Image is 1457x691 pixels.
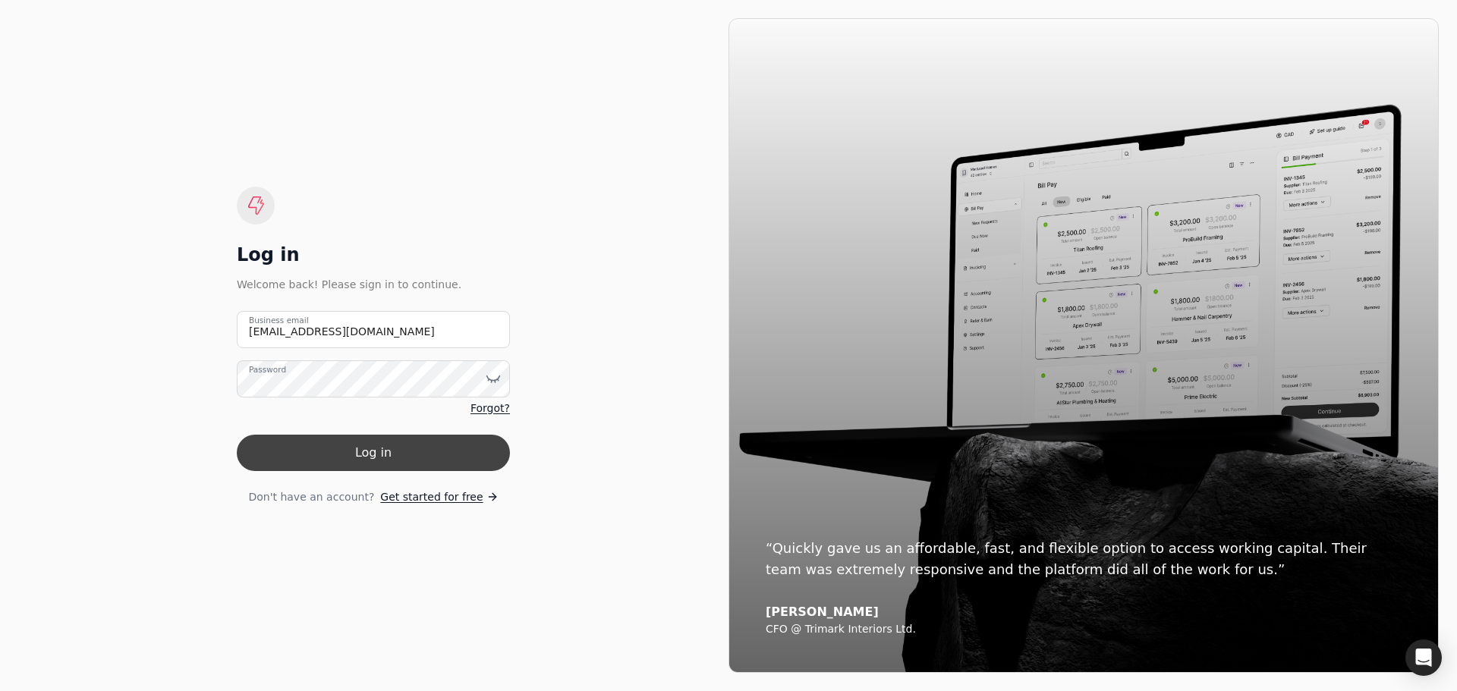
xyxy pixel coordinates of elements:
[249,363,286,375] label: Password
[380,489,483,505] span: Get started for free
[248,489,374,505] span: Don't have an account?
[766,538,1402,580] div: “Quickly gave us an affordable, fast, and flexible option to access working capital. Their team w...
[470,400,510,416] a: Forgot?
[237,276,510,293] div: Welcome back! Please sign in to continue.
[766,623,1402,636] div: CFO @ Trimark Interiors Ltd.
[1405,639,1442,676] div: Open Intercom Messenger
[766,605,1402,620] div: [PERSON_NAME]
[237,243,510,267] div: Log in
[237,435,510,471] button: Log in
[380,489,498,505] a: Get started for free
[249,314,309,326] label: Business email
